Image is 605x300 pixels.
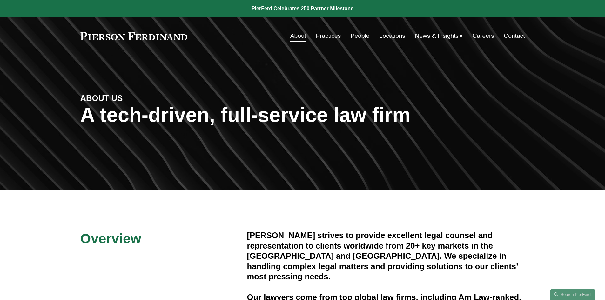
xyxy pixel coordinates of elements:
[80,103,525,127] h1: A tech-driven, full-service law firm
[351,30,370,42] a: People
[80,231,141,246] span: Overview
[415,30,459,42] span: News & Insights
[247,230,525,282] h4: [PERSON_NAME] strives to provide excellent legal counsel and representation to clients worldwide ...
[379,30,405,42] a: Locations
[473,30,494,42] a: Careers
[550,289,595,300] a: Search this site
[415,30,463,42] a: folder dropdown
[290,30,306,42] a: About
[316,30,341,42] a: Practices
[80,94,123,103] strong: ABOUT US
[504,30,525,42] a: Contact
